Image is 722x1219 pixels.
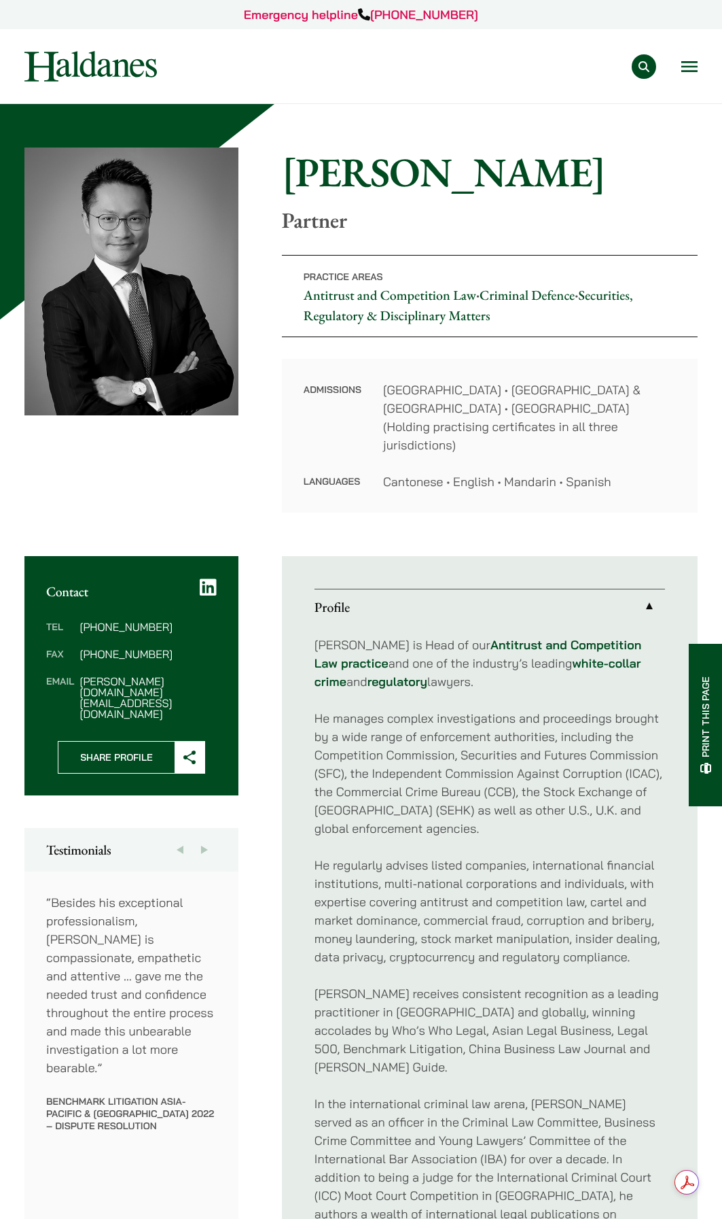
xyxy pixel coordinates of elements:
dt: Email [46,676,74,719]
a: Profile [314,589,665,625]
dd: [PHONE_NUMBER] [79,649,216,659]
button: Search [632,54,656,79]
p: “Besides his exceptional professionalism, [PERSON_NAME] is compassionate, empathetic and attentiv... [46,893,217,1077]
h2: Testimonials [46,842,217,858]
a: Criminal Defence [480,286,575,304]
button: Open menu [681,61,698,72]
p: He regularly advises listed companies, international financial institutions, multi-national corpo... [314,856,665,966]
p: He manages complex investigations and proceedings brought by a wide range of enforcement authorit... [314,709,665,838]
dt: Fax [46,649,74,676]
button: Previous [168,828,192,872]
a: LinkedIn [200,578,217,597]
dd: [PERSON_NAME][DOMAIN_NAME][EMAIL_ADDRESS][DOMAIN_NAME] [79,676,216,719]
p: [PERSON_NAME] receives consistent recognition as a leading practitioner in [GEOGRAPHIC_DATA] and ... [314,984,665,1076]
dd: [PHONE_NUMBER] [79,621,216,632]
p: Benchmark Litigation Asia-Pacific & [GEOGRAPHIC_DATA] 2022 – Dispute Resolution [46,1095,217,1132]
dt: Languages [304,473,361,491]
button: Next [192,828,217,872]
a: regulatory [367,674,427,689]
dt: Tel [46,621,74,649]
h2: Contact [46,583,217,600]
img: Logo of Haldanes [24,51,157,82]
dt: Admissions [304,381,361,473]
span: Share Profile [58,742,175,773]
dd: Cantonese • English • Mandarin • Spanish [383,473,676,491]
a: white-collar crime [314,655,641,689]
span: Practice Areas [304,271,383,283]
button: Share Profile [58,741,205,774]
p: [PERSON_NAME] is Head of our and one of the industry’s leading and lawyers. [314,636,665,691]
dd: [GEOGRAPHIC_DATA] • [GEOGRAPHIC_DATA] & [GEOGRAPHIC_DATA] • [GEOGRAPHIC_DATA] (Holding practising... [383,381,676,454]
p: Partner [282,207,698,233]
h1: [PERSON_NAME] [282,148,698,196]
a: Antitrust and Competition Law [304,286,476,304]
p: • • [282,255,698,337]
a: Emergency helpline[PHONE_NUMBER] [244,7,478,22]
